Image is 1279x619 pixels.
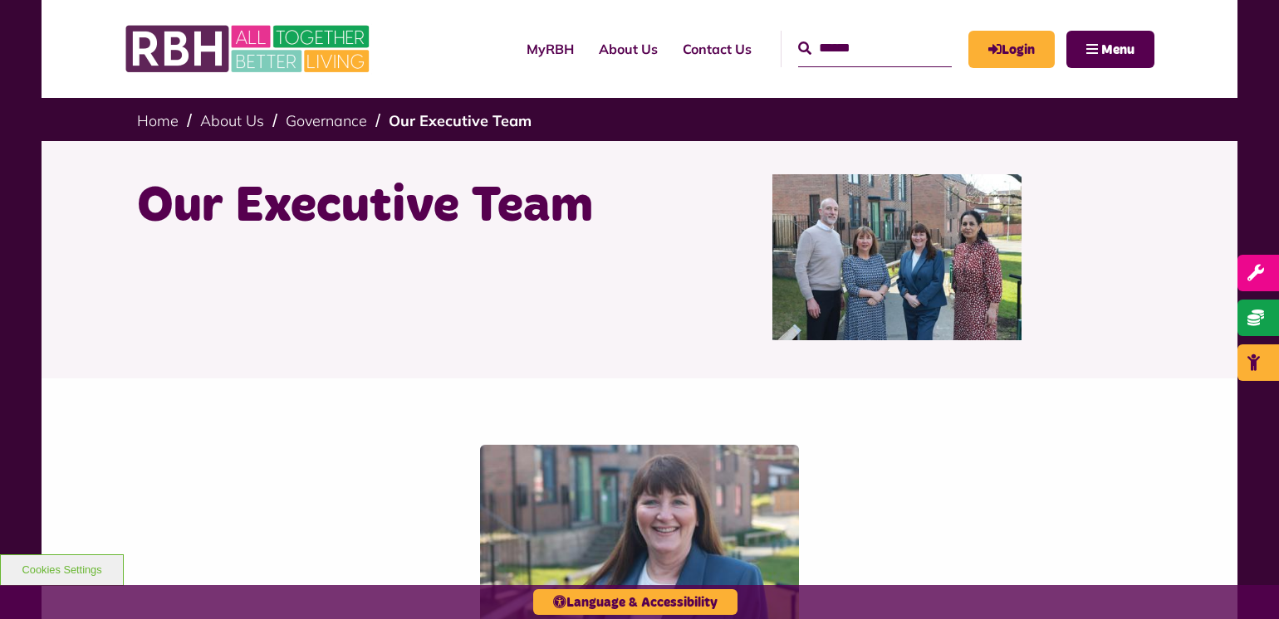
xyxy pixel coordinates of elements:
iframe: Netcall Web Assistant for live chat [1204,544,1279,619]
a: Governance [286,111,367,130]
button: Navigation [1066,31,1154,68]
input: Search [798,31,952,66]
img: RBH Executive Team [772,174,1022,340]
h1: Our Executive Team [137,174,627,239]
a: MyRBH [968,31,1055,68]
img: RBH [125,17,374,81]
button: Language & Accessibility [533,589,738,615]
a: About Us [586,27,670,71]
a: About Us [200,111,264,130]
a: MyRBH [514,27,586,71]
span: Menu [1101,43,1134,56]
a: Home [137,111,179,130]
a: Contact Us [670,27,764,71]
a: Our Executive Team [389,111,532,130]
